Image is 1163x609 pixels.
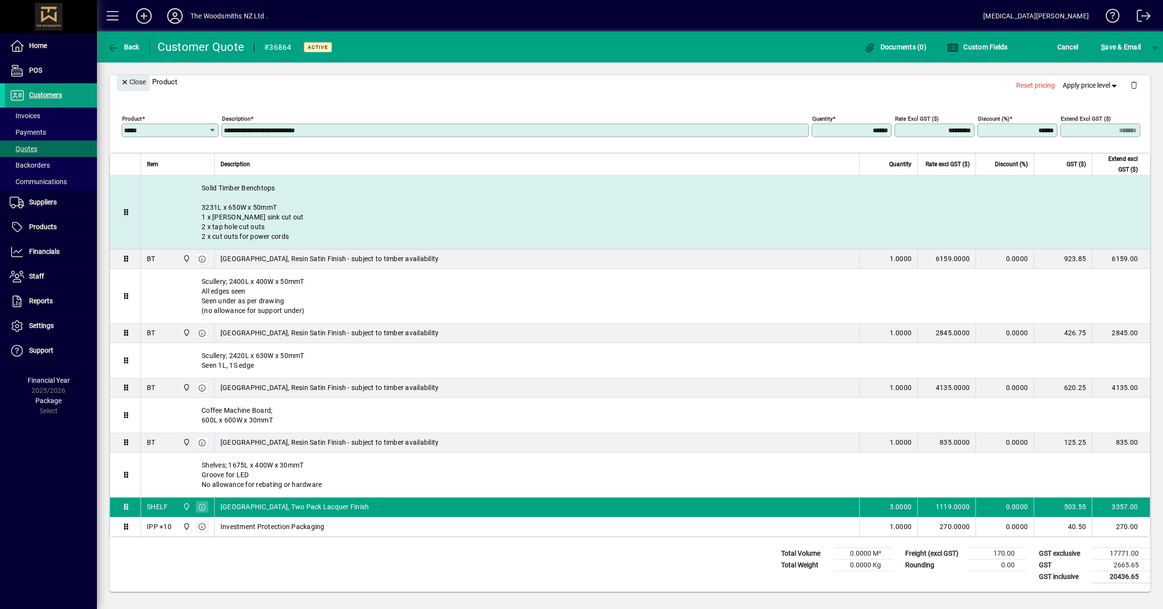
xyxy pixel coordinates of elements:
span: Communications [10,178,67,186]
a: Reports [5,289,97,313]
div: 1119.0000 [924,502,970,512]
a: Settings [5,314,97,338]
span: S [1101,43,1105,51]
a: Products [5,215,97,239]
span: Active [308,44,328,50]
span: Reports [29,297,53,305]
div: 270.0000 [924,522,970,531]
a: Suppliers [5,190,97,215]
a: Quotes [5,141,97,157]
div: The Woodsmiths NZ Ltd . [190,8,268,24]
span: Custom Fields [947,43,1008,51]
mat-label: Discount (%) [978,115,1009,122]
div: BT [147,254,156,264]
span: [GEOGRAPHIC_DATA], Resin Satin Finish - subject to timber availability [220,383,439,392]
app-page-header-button: Delete [1122,80,1146,89]
span: Documents (0) [864,43,927,51]
span: [GEOGRAPHIC_DATA], Resin Satin Finish - subject to timber availability [220,437,439,447]
span: Payments [10,128,46,136]
app-page-header-button: Close [114,77,152,86]
span: 1.0000 [890,437,912,447]
button: Add [128,7,159,25]
td: Freight (excl GST) [900,547,968,559]
span: 1.0000 [890,522,912,531]
td: 0.0000 M³ [834,547,893,559]
a: Invoices [5,108,97,124]
td: 2845.00 [1092,324,1150,343]
span: Suppliers [29,198,57,206]
mat-label: Description [222,115,251,122]
td: 40.50 [1034,517,1092,536]
td: 170.00 [968,547,1026,559]
span: Item [147,159,158,170]
span: Home [29,42,47,49]
span: 1.0000 [890,383,912,392]
span: Investment Protection Packaging [220,522,325,531]
td: Total Volume [776,547,834,559]
td: 426.75 [1034,324,1092,343]
a: Logout [1130,2,1151,33]
button: Profile [159,7,190,25]
span: Products [29,223,57,231]
td: 0.0000 [975,498,1034,517]
td: 125.25 [1034,433,1092,453]
a: Support [5,339,97,363]
div: Coffee Machine Board; 600L x 600W x 30mmT [141,398,1150,433]
button: Documents (0) [861,38,929,56]
span: Support [29,346,53,354]
div: Product [110,64,1150,99]
td: 620.25 [1034,378,1092,398]
div: Shelves; 1675L x 400W x 30mmT Groove for LED No allowance for rebating or hardware [141,453,1150,497]
span: GST ($) [1067,159,1086,170]
a: Knowledge Base [1099,2,1120,33]
td: 20436.65 [1092,571,1150,583]
span: 3.0000 [890,502,912,512]
span: [GEOGRAPHIC_DATA], Two Pack Lacquer Finish [220,502,369,512]
div: 2845.0000 [924,328,970,338]
span: ave & Email [1101,39,1141,55]
button: Close [117,74,150,91]
span: Back [107,43,140,51]
div: Customer Quote [157,39,245,55]
div: Solid Timber Benchtops 3231L x 650W x 50mmT 1 x [PERSON_NAME] sink cut out 2 x tap hole cut outs ... [141,175,1150,249]
button: Save & Email [1096,38,1146,56]
td: 0.0000 [975,378,1034,398]
span: The Woodsmiths [180,382,191,393]
td: GST inclusive [1034,571,1092,583]
button: Delete [1122,74,1146,97]
span: Package [35,397,62,405]
button: Reset pricing [1012,77,1059,94]
span: The Woodsmiths [180,253,191,264]
span: 1.0000 [890,254,912,264]
span: Backorders [10,161,50,169]
td: 0.00 [968,559,1026,571]
a: POS [5,59,97,83]
app-page-header-button: Back [97,38,150,56]
td: 0.0000 [975,250,1034,269]
div: SHELF [147,502,168,512]
td: 835.00 [1092,433,1150,453]
div: [MEDICAL_DATA][PERSON_NAME] [983,8,1089,24]
span: Description [220,159,250,170]
span: Customers [29,91,62,99]
button: Custom Fields [944,38,1010,56]
span: Invoices [10,112,40,120]
span: The Woodsmiths [180,501,191,512]
td: 6159.00 [1092,250,1150,269]
span: Cancel [1057,39,1079,55]
button: Back [105,38,142,56]
span: The Woodsmiths [180,328,191,338]
td: GST [1034,559,1092,571]
a: Payments [5,124,97,141]
span: POS [29,66,42,74]
button: Apply price level [1059,77,1123,94]
span: Financial Year [28,376,70,384]
div: 6159.0000 [924,254,970,264]
span: Quantity [889,159,912,170]
td: GST exclusive [1034,547,1092,559]
td: Rounding [900,559,968,571]
span: The Woodsmiths [180,437,191,448]
span: Reset pricing [1016,80,1055,91]
span: The Woodsmiths [180,521,191,532]
td: 270.00 [1092,517,1150,536]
